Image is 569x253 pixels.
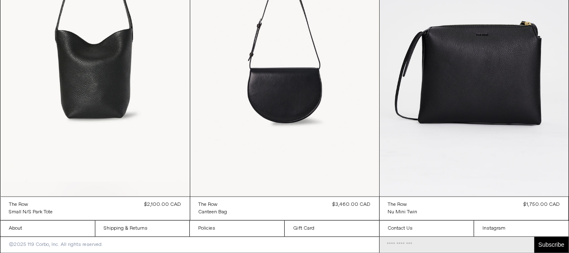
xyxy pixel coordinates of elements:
[9,208,53,216] a: Small N/S Park Tote
[0,237,111,253] p: ©2025 119 Corbo, Inc. All rights reserved.
[380,220,474,236] a: Contact Us
[199,201,218,208] div: The Row
[95,220,190,236] a: Shipping & Returns
[333,201,371,208] div: $3,460.00 CAD
[199,208,227,216] a: Canteen Bag
[0,220,95,236] a: About
[285,220,379,236] a: Gift Card
[380,237,534,253] input: Email Address
[388,201,407,208] div: The Row
[474,220,569,236] a: Instagram
[388,208,418,216] a: Nu Mini Twin
[534,237,569,253] button: Subscribe
[524,201,560,208] div: $1,750.00 CAD
[199,201,227,208] a: The Row
[145,201,181,208] div: $2,100.00 CAD
[190,220,284,236] a: Policies
[9,201,28,208] div: The Row
[9,201,53,208] a: The Row
[388,201,418,208] a: The Row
